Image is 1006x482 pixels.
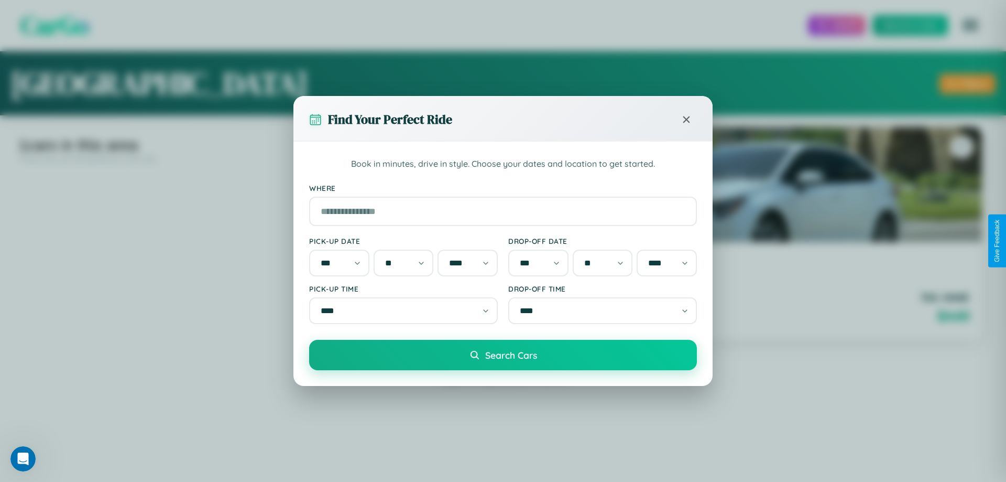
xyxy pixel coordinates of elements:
[309,284,498,293] label: Pick-up Time
[309,184,697,192] label: Where
[485,349,537,361] span: Search Cars
[309,237,498,245] label: Pick-up Date
[508,284,697,293] label: Drop-off Time
[508,237,697,245] label: Drop-off Date
[309,340,697,370] button: Search Cars
[328,111,452,128] h3: Find Your Perfect Ride
[309,157,697,171] p: Book in minutes, drive in style. Choose your dates and location to get started.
